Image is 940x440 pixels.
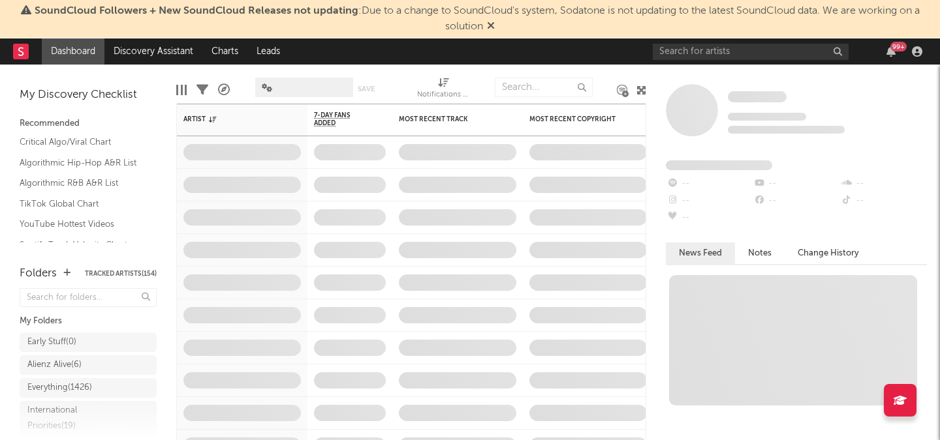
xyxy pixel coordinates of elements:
button: Notes [735,242,785,264]
div: Everything ( 1426 ) [27,380,92,396]
input: Search... [495,78,593,97]
input: Search for artists [653,44,849,60]
span: : Due to a change to SoundCloud's system, Sodatone is not updating to the latest SoundCloud data.... [35,6,920,32]
a: YouTube Hottest Videos [20,217,144,231]
a: Leads [247,38,289,65]
a: Everything(1426) [20,378,157,398]
button: News Feed [666,242,735,264]
a: Some Artist [728,91,787,104]
div: -- [840,192,927,209]
div: Most Recent Copyright [529,115,627,123]
div: Artist [183,115,281,123]
div: -- [753,175,839,192]
div: -- [753,192,839,209]
div: Recommended [20,116,157,132]
a: Early Stuff(0) [20,332,157,352]
a: Charts [202,38,247,65]
div: Notifications (Artist) [417,87,469,103]
div: A&R Pipeline [218,71,230,109]
div: Edit Columns [176,71,187,109]
a: Discovery Assistant [104,38,202,65]
div: -- [666,175,753,192]
div: My Discovery Checklist [20,87,157,103]
div: My Folders [20,314,157,329]
button: Save [358,85,375,93]
div: Folders [20,266,57,282]
a: Algorithmic Hip-Hop A&R List [20,156,144,170]
a: Dashboard [42,38,104,65]
div: Early Stuff ( 0 ) [27,334,76,350]
div: -- [840,175,927,192]
span: Dismiss [487,22,495,32]
a: Spotify Track Velocity Chart [20,238,144,252]
span: Fans Added by Platform [666,160,772,170]
button: Tracked Artists(154) [85,271,157,277]
button: 99+ [886,46,896,57]
div: Alienz Alive ( 6 ) [27,357,82,373]
div: International Priorities ( 19 ) [27,403,119,434]
div: 99 + [890,42,907,51]
div: Notifications (Artist) [417,71,469,109]
div: Most Recent Track [399,115,497,123]
span: 7-Day Fans Added [314,111,366,127]
a: Alienz Alive(6) [20,355,157,375]
a: International Priorities(19) [20,401,157,436]
span: Tracking Since: [DATE] [728,113,806,121]
div: -- [666,209,753,226]
div: Filters [196,71,208,109]
span: SoundCloud Followers + New SoundCloud Releases not updating [35,6,358,16]
span: 0 fans last week [728,126,845,134]
div: -- [666,192,753,209]
input: Search for folders... [20,288,157,307]
button: Change History [785,242,872,264]
span: Some Artist [728,91,787,102]
a: Critical Algo/Viral Chart [20,135,144,149]
a: Algorithmic R&B A&R List [20,176,144,190]
a: TikTok Global Chart [20,197,144,211]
